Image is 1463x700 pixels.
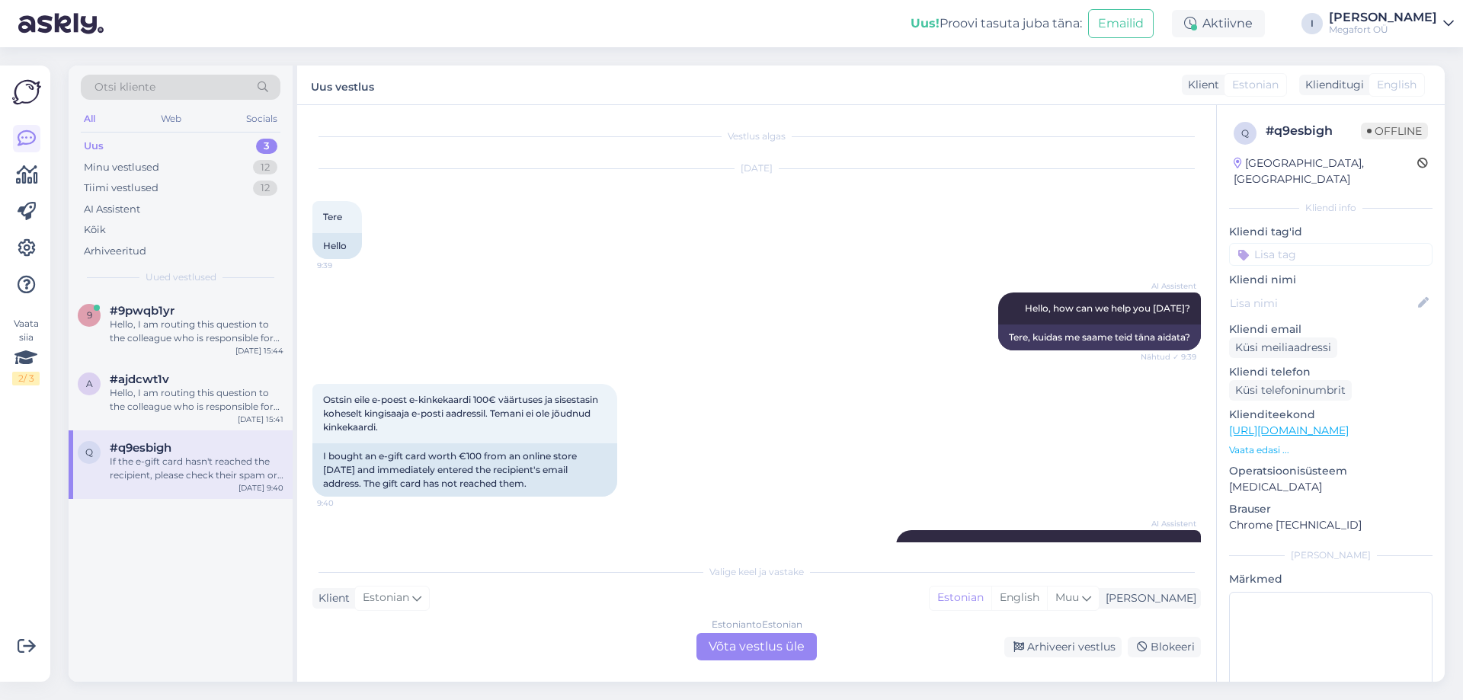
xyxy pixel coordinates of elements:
div: All [81,109,98,129]
div: 2 / 3 [12,372,40,385]
span: q [85,446,93,458]
div: Küsi meiliaadressi [1229,337,1337,358]
span: Uued vestlused [146,270,216,284]
div: Vaata siia [12,317,40,385]
div: Proovi tasuta juba täna: [911,14,1082,33]
div: Web [158,109,184,129]
div: Estonian [930,587,991,609]
a: [URL][DOMAIN_NAME] [1229,424,1349,437]
div: 3 [256,139,277,154]
span: #q9esbigh [110,441,171,455]
span: English [1377,77,1417,93]
div: Hello [312,233,362,259]
p: Kliendi nimi [1229,272,1433,288]
img: Askly Logo [12,78,41,107]
p: Operatsioonisüsteem [1229,463,1433,479]
div: Klienditugi [1299,77,1364,93]
div: [DATE] [312,161,1201,175]
div: Minu vestlused [84,160,159,175]
span: If the e-gift card hasn't reached the recipient, please check their spam or junk folder. If it's ... [908,540,1192,606]
div: Hello, I am routing this question to the colleague who is responsible for this topic. The reply m... [110,386,283,414]
div: Valige keel ja vastake [312,565,1201,579]
div: Võta vestlus üle [696,633,817,660]
p: Kliendi email [1229,321,1433,337]
span: AI Assistent [1139,518,1196,529]
p: [MEDICAL_DATA] [1229,479,1433,495]
a: [PERSON_NAME]Megafort OÜ [1329,11,1454,36]
div: [DATE] 15:41 [238,414,283,425]
span: #9pwqb1yr [110,304,174,318]
span: Nähtud ✓ 9:39 [1139,351,1196,363]
p: Kliendi telefon [1229,364,1433,380]
span: Estonian [363,590,409,606]
input: Lisa tag [1229,243,1433,266]
div: Megafort OÜ [1329,24,1437,36]
div: Estonian to Estonian [712,618,802,631]
span: q [1241,127,1249,139]
div: Arhiveeri vestlus [1004,637,1122,657]
div: Vestlus algas [312,129,1201,143]
div: Kliendi info [1229,201,1433,215]
span: 9:39 [317,260,374,271]
span: Hello, how can we help you [DATE]? [1025,302,1190,314]
div: Tiimi vestlused [84,181,158,196]
div: Klient [1182,77,1219,93]
span: 9 [87,309,92,321]
div: If the e-gift card hasn't reached the recipient, please check their spam or junk folder. If it's ... [110,455,283,482]
span: Tere [323,211,342,222]
p: Kliendi tag'id [1229,224,1433,240]
div: Arhiveeritud [84,244,146,259]
div: [DATE] 15:44 [235,345,283,356]
div: Aktiivne [1172,10,1265,37]
span: a [86,378,93,389]
div: Blokeeri [1128,637,1201,657]
div: I bought an e-gift card worth €100 from an online store [DATE] and immediately entered the recipi... [312,443,617,497]
p: Klienditeekond [1229,407,1433,423]
div: [GEOGRAPHIC_DATA], [GEOGRAPHIC_DATA] [1234,155,1417,187]
p: Chrome [TECHNICAL_ID] [1229,517,1433,533]
div: [PERSON_NAME] [1100,590,1196,606]
div: AI Assistent [84,202,140,217]
div: # q9esbigh [1266,122,1361,140]
p: Brauser [1229,501,1433,517]
div: Tere, kuidas me saame teid täna aidata? [998,324,1201,350]
button: Emailid [1088,9,1154,38]
span: Offline [1361,123,1428,139]
span: Ostsin eile e-poest e-kinkekaardi 100€ väärtuses ja sisestasin koheselt kingisaaja e-posti aadres... [323,394,600,433]
div: English [991,587,1047,609]
div: [PERSON_NAME] [1229,548,1433,562]
div: [DATE] 9:40 [238,482,283,494]
div: Hello, I am routing this question to the colleague who is responsible for this topic. The reply m... [110,318,283,345]
div: 12 [253,160,277,175]
p: Vaata edasi ... [1229,443,1433,457]
div: I [1301,13,1323,34]
span: Muu [1055,590,1079,604]
p: Märkmed [1229,571,1433,587]
span: Estonian [1232,77,1279,93]
div: Socials [243,109,280,129]
div: Klient [312,590,350,606]
div: Uus [84,139,104,154]
input: Lisa nimi [1230,295,1415,312]
span: 9:40 [317,497,374,509]
span: AI Assistent [1139,280,1196,292]
div: Küsi telefoninumbrit [1229,380,1352,401]
span: Otsi kliente [94,79,155,95]
div: [PERSON_NAME] [1329,11,1437,24]
span: #ajdcwt1v [110,372,169,386]
div: 12 [253,181,277,196]
div: Kõik [84,222,106,238]
b: Uus! [911,16,940,30]
label: Uus vestlus [311,75,374,95]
